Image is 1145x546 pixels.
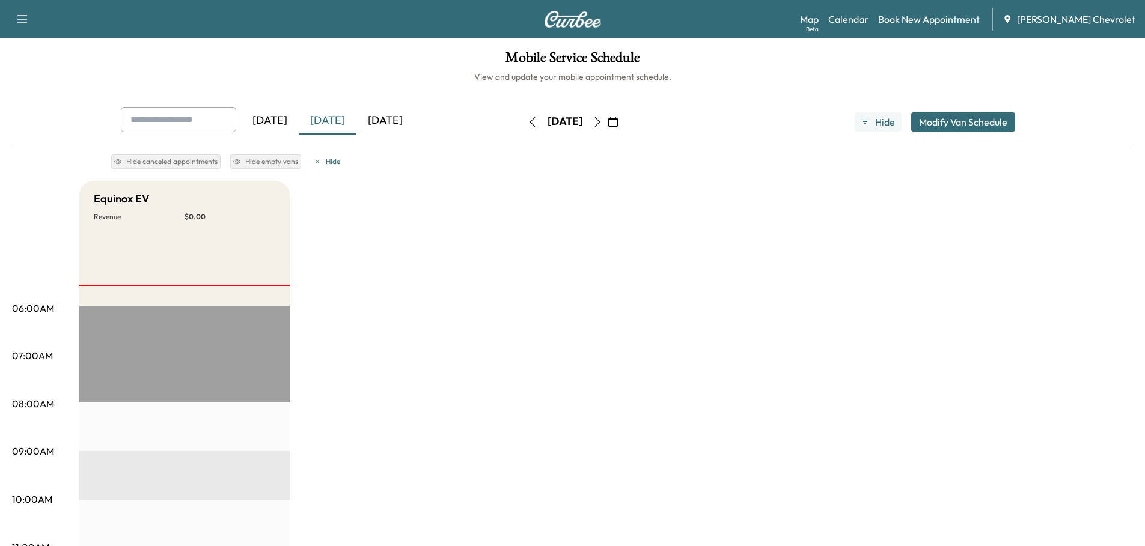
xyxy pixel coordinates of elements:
a: MapBeta [800,12,819,26]
h1: Mobile Service Schedule [12,50,1133,71]
p: 07:00AM [12,348,53,363]
div: [DATE] [241,107,299,135]
button: Hide [311,154,343,169]
p: $ 0.00 [185,212,275,222]
p: 09:00AM [12,444,54,458]
span: [PERSON_NAME] Chevrolet [1017,12,1135,26]
p: 08:00AM [12,396,54,411]
button: Hide [855,112,902,132]
div: [DATE] [356,107,414,135]
h6: View and update your mobile appointment schedule. [12,71,1133,83]
p: 06:00AM [12,301,54,315]
p: Revenue [94,212,185,222]
p: 10:00AM [12,492,52,506]
img: Curbee Logo [544,11,602,28]
div: Beta [806,25,819,34]
button: Modify Van Schedule [911,112,1015,132]
a: Book New Appointment [878,12,980,26]
button: Hide empty vans [230,154,301,169]
div: [DATE] [548,114,582,129]
div: [DATE] [299,107,356,135]
a: Calendar [828,12,869,26]
button: Hide canceled appointments [111,154,221,169]
h5: Equinox EV [94,190,150,207]
span: Hide [875,115,896,129]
